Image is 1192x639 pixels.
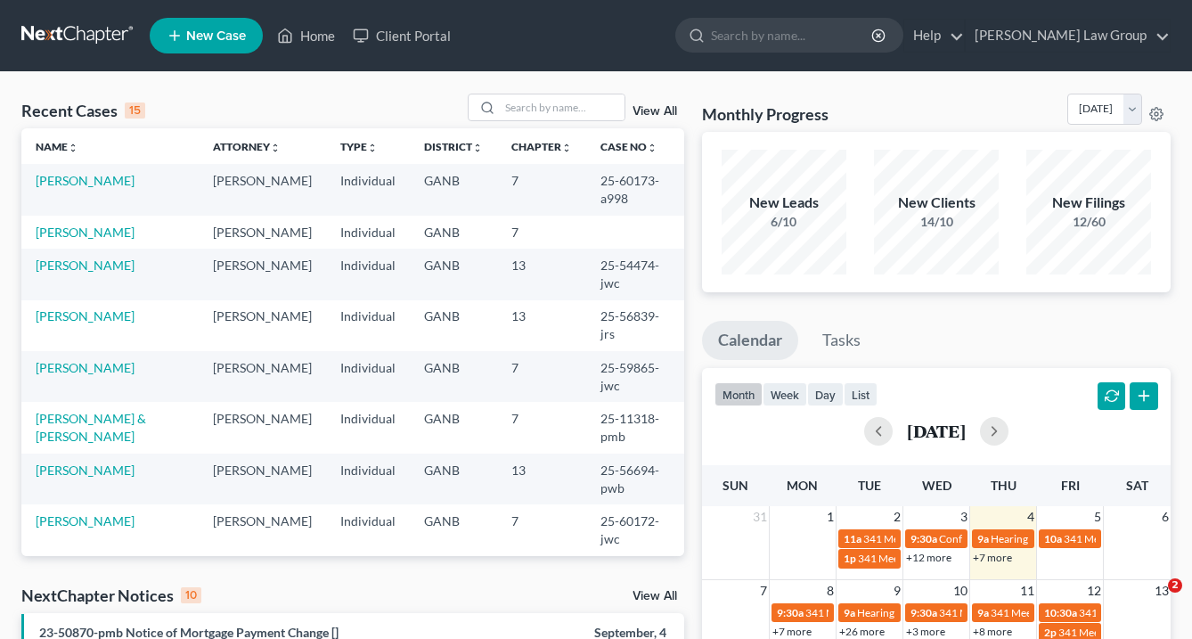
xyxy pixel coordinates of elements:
span: 12 [1085,580,1103,602]
td: [PERSON_NAME] [199,249,326,299]
td: [PERSON_NAME] [199,300,326,351]
span: 9:30a [910,606,937,619]
td: 13 [497,249,586,299]
span: 11a [844,532,861,545]
input: Search by name... [711,19,874,52]
span: 2p [1044,626,1057,639]
a: Typeunfold_more [340,140,378,153]
a: Client Portal [344,20,460,52]
input: Search by name... [500,94,625,120]
i: unfold_more [647,143,657,153]
div: 14/10 [874,213,999,231]
td: 7 [497,504,586,555]
a: [PERSON_NAME] [36,173,135,188]
td: 13 [497,300,586,351]
a: Chapterunfold_more [511,140,572,153]
button: month [714,382,763,406]
td: [PERSON_NAME] [199,504,326,555]
td: 25-60167-lrc [586,556,684,607]
a: [PERSON_NAME] & [PERSON_NAME] [36,411,146,444]
i: unfold_more [472,143,483,153]
td: Individual [326,504,410,555]
a: +7 more [772,625,812,638]
a: +12 more [906,551,951,564]
td: Individual [326,454,410,504]
span: Hearing for [PERSON_NAME] [857,606,996,619]
a: [PERSON_NAME] [36,225,135,240]
a: [PERSON_NAME] [36,463,135,478]
td: 7 [497,351,586,402]
div: Recent Cases [21,100,145,121]
td: 25-54474-jwc [586,249,684,299]
td: Individual [326,216,410,249]
td: 7 [497,402,586,453]
span: 6 [1160,506,1171,528]
span: 7 [758,580,769,602]
span: 341 Meeting for [PERSON_NAME] [939,606,1099,619]
span: Fri [1061,478,1080,493]
td: [PERSON_NAME] [199,556,326,607]
a: View All [633,105,677,118]
a: +26 more [839,625,885,638]
i: unfold_more [367,143,378,153]
i: unfold_more [561,143,572,153]
span: Sun [723,478,748,493]
span: 3 [959,506,969,528]
span: 9:30a [910,532,937,545]
div: 12/60 [1026,213,1151,231]
span: 8 [825,580,836,602]
td: [PERSON_NAME] [199,164,326,215]
div: New Leads [722,193,846,213]
td: [PERSON_NAME] [199,351,326,402]
a: [PERSON_NAME] Law Group [966,20,1170,52]
span: 5 [1092,506,1103,528]
span: Confirmation Hearing for [PERSON_NAME] [939,532,1143,545]
span: 341 Meeting for [PERSON_NAME] & [PERSON_NAME] [805,606,1060,619]
i: unfold_more [68,143,78,153]
div: 10 [181,587,201,603]
td: GANB [410,351,497,402]
span: 10a [1044,532,1062,545]
td: 13 [497,454,586,504]
td: GANB [410,556,497,607]
span: 9:30a [777,606,804,619]
span: 9a [844,606,855,619]
span: 341 Meeting for [PERSON_NAME] [991,606,1151,619]
td: 25-56694-pwb [586,454,684,504]
a: Calendar [702,321,798,360]
i: unfold_more [270,143,281,153]
span: 11 [1018,580,1036,602]
div: 15 [125,102,145,119]
span: 1 [825,506,836,528]
a: [PERSON_NAME] [36,360,135,375]
a: [PERSON_NAME] [36,258,135,273]
a: Help [904,20,964,52]
a: [PERSON_NAME] [36,308,135,324]
a: +7 more [973,551,1012,564]
span: 10 [951,580,969,602]
button: list [844,382,878,406]
td: Individual [326,556,410,607]
a: View All [633,590,677,602]
button: week [763,382,807,406]
span: New Case [186,29,246,43]
span: Sat [1126,478,1148,493]
td: GANB [410,402,497,453]
td: GANB [410,300,497,351]
a: Home [268,20,344,52]
td: 25-59865-jwc [586,351,684,402]
h2: [DATE] [907,422,966,440]
td: Individual [326,402,410,453]
a: Attorneyunfold_more [213,140,281,153]
td: GANB [410,454,497,504]
td: 7 [497,216,586,249]
a: Tasks [806,321,877,360]
div: New Clients [874,193,999,213]
td: 25-60173-a998 [586,164,684,215]
td: GANB [410,164,497,215]
span: Tue [858,478,881,493]
td: GANB [410,249,497,299]
td: 25-60172-jwc [586,504,684,555]
td: [PERSON_NAME] [199,454,326,504]
span: Mon [787,478,818,493]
